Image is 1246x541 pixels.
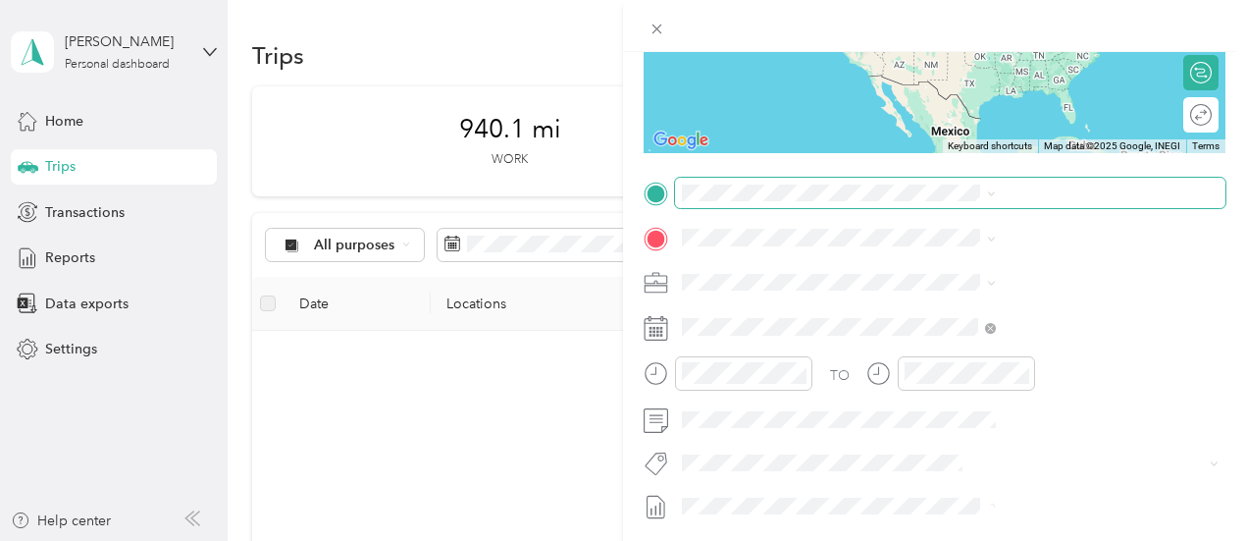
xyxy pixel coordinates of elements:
span: Map data ©2025 Google, INEGI [1044,140,1180,151]
iframe: Everlance-gr Chat Button Frame [1136,431,1246,541]
a: Open this area in Google Maps (opens a new window) [649,128,713,153]
div: TO [830,365,850,386]
button: Keyboard shortcuts [948,139,1032,153]
img: Google [649,128,713,153]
